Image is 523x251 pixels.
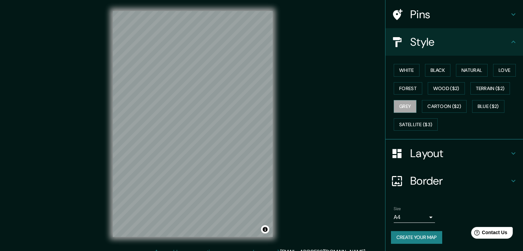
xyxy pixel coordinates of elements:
[410,174,509,188] h4: Border
[394,206,401,212] label: Size
[472,100,504,113] button: Blue ($2)
[493,64,516,77] button: Love
[394,212,435,223] div: A4
[391,231,442,244] button: Create your map
[422,100,467,113] button: Cartoon ($2)
[385,167,523,195] div: Border
[410,35,509,49] h4: Style
[385,1,523,28] div: Pins
[394,82,422,95] button: Forest
[410,146,509,160] h4: Layout
[394,100,416,113] button: Grey
[410,8,509,21] h4: Pins
[470,82,510,95] button: Terrain ($2)
[394,64,420,77] button: White
[261,225,269,233] button: Toggle attribution
[394,118,438,131] button: Satellite ($3)
[428,82,465,95] button: Wood ($2)
[385,140,523,167] div: Layout
[456,64,488,77] button: Natural
[113,11,273,237] canvas: Map
[425,64,451,77] button: Black
[385,28,523,56] div: Style
[462,224,515,243] iframe: Help widget launcher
